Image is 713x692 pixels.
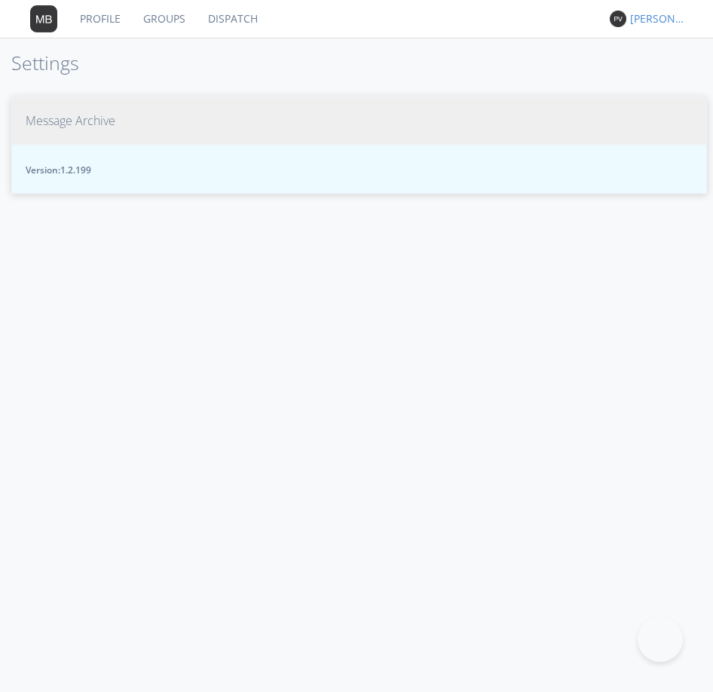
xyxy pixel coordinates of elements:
[638,617,683,662] iframe: Toggle Customer Support
[30,5,57,32] img: 373638.png
[26,164,693,176] span: Version: 1.2.199
[11,96,707,145] button: Message Archive
[630,11,687,26] div: [PERSON_NAME] *
[610,11,626,27] img: 373638.png
[26,112,115,130] span: Message Archive
[11,145,707,194] button: Version:1.2.199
